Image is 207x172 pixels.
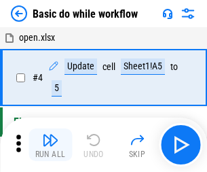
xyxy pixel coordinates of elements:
span: # 4 [33,72,43,83]
div: Update [64,58,97,75]
img: Skip [129,132,145,148]
button: Skip [115,128,159,161]
div: Skip [129,150,146,158]
img: Support [162,8,173,19]
img: Back [11,5,27,22]
img: Settings menu [180,5,196,22]
div: Sheet1!A5 [121,58,165,75]
img: Main button [170,134,191,156]
div: Basic do while workflow [33,7,138,20]
div: 5 [52,80,62,97]
button: Run All [29,128,72,161]
span: open.xlsx [19,32,55,43]
div: to [170,62,178,72]
div: cell [102,62,115,72]
img: Run All [42,132,58,148]
div: Run All [35,150,66,158]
